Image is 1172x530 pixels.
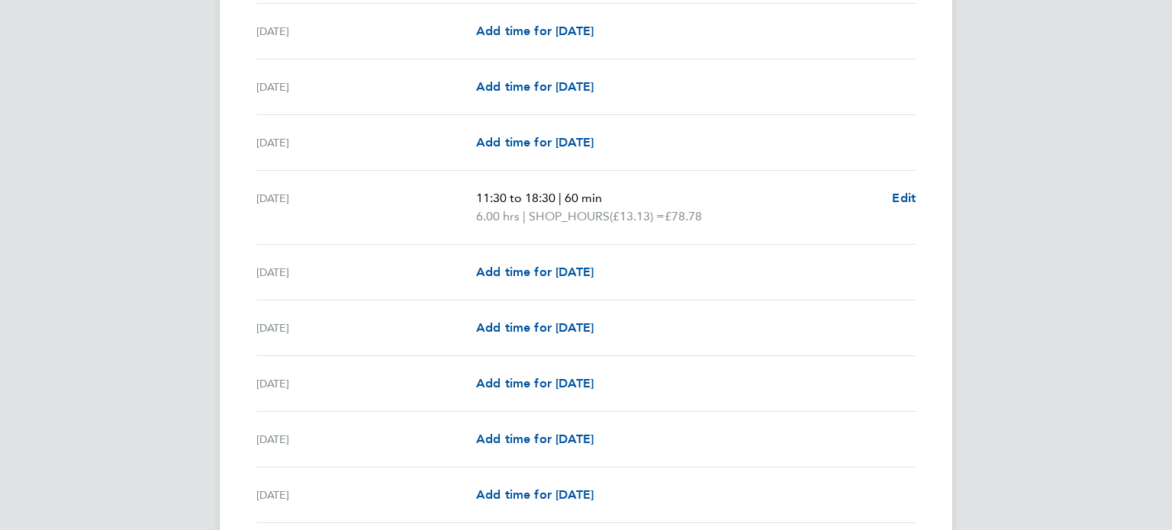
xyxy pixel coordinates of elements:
div: [DATE] [256,486,476,504]
a: Add time for [DATE] [476,263,594,281]
a: Edit [892,189,916,207]
div: [DATE] [256,263,476,281]
a: Add time for [DATE] [476,22,594,40]
span: | [559,191,562,205]
span: Add time for [DATE] [476,79,594,94]
div: [DATE] [256,22,476,40]
span: 6.00 hrs [476,209,520,223]
div: [DATE] [256,374,476,393]
a: Add time for [DATE] [476,133,594,152]
a: Add time for [DATE] [476,430,594,448]
span: 11:30 to 18:30 [476,191,555,205]
div: [DATE] [256,189,476,226]
a: Add time for [DATE] [476,78,594,96]
a: Add time for [DATE] [476,374,594,393]
span: (£13.13) = [610,209,665,223]
span: Add time for [DATE] [476,135,594,149]
span: Edit [892,191,916,205]
div: [DATE] [256,78,476,96]
span: Add time for [DATE] [476,432,594,446]
span: Add time for [DATE] [476,376,594,390]
span: Add time for [DATE] [476,487,594,502]
span: Add time for [DATE] [476,265,594,279]
div: [DATE] [256,430,476,448]
span: Add time for [DATE] [476,24,594,38]
span: | [523,209,526,223]
span: SHOP_HOURS [529,207,610,226]
a: Add time for [DATE] [476,486,594,504]
span: Add time for [DATE] [476,320,594,335]
span: £78.78 [665,209,702,223]
a: Add time for [DATE] [476,319,594,337]
div: [DATE] [256,319,476,337]
span: 60 min [565,191,602,205]
div: [DATE] [256,133,476,152]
